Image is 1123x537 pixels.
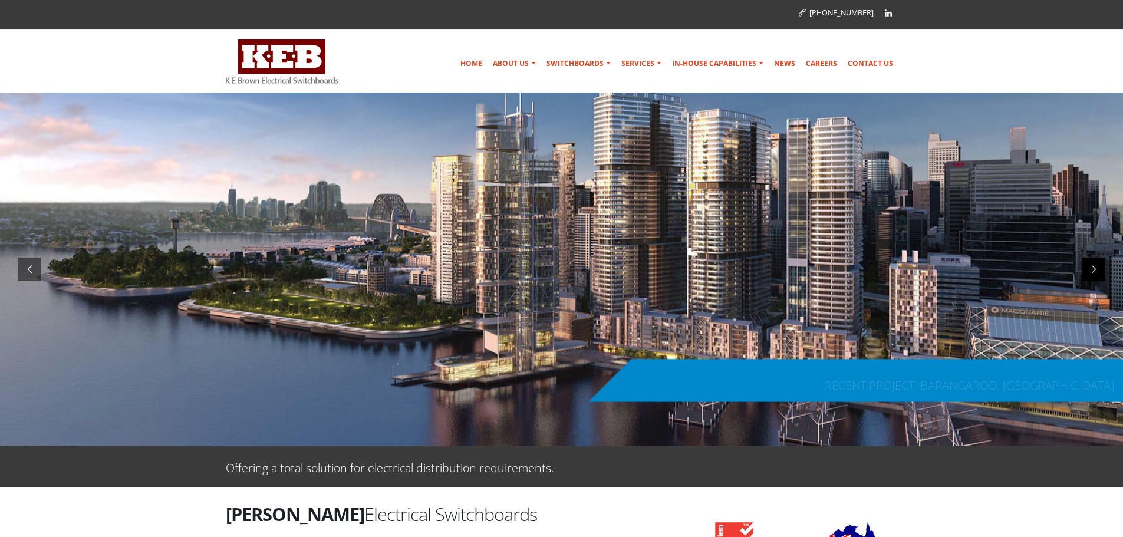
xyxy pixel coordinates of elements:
[542,52,615,75] a: Switchboards
[456,52,487,75] a: Home
[801,52,842,75] a: Careers
[226,458,554,475] p: Offering a total solution for electrical distribution requirements.
[226,502,668,526] h2: Electrical Switchboards
[769,52,800,75] a: News
[488,52,541,75] a: About Us
[226,502,364,526] strong: [PERSON_NAME]
[880,4,897,22] a: Linkedin
[667,52,768,75] a: In-house Capabilities
[825,380,1114,391] div: RECENT PROJECT: BARANGAROO, [GEOGRAPHIC_DATA]
[617,52,666,75] a: Services
[799,8,874,18] a: [PHONE_NUMBER]
[843,52,898,75] a: Contact Us
[226,39,338,84] img: K E Brown Electrical Switchboards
